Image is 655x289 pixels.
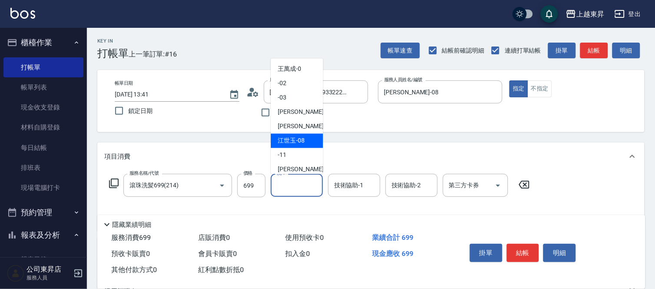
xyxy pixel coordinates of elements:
span: 店販消費 0 [198,233,230,242]
label: 帳單日期 [115,80,133,86]
button: 登出 [611,6,645,22]
a: 排班表 [3,158,83,178]
label: 顧客姓名/手機號碼/編號 [270,76,319,83]
button: 結帳 [507,244,539,262]
h2: Key In [97,38,129,44]
button: 不指定 [528,80,552,97]
p: 隱藏業績明細 [112,220,151,229]
img: Logo [10,8,35,19]
span: 其他付款方式 0 [111,266,157,274]
button: Open [215,179,229,193]
span: 上一筆訂單:#16 [129,49,177,60]
span: 業績合計 699 [372,233,413,242]
span: 鎖定日期 [128,106,153,116]
button: 上越東昇 [562,5,608,23]
span: 紅利點數折抵 0 [198,266,244,274]
h3: 打帳單 [97,47,129,60]
h5: 公司東昇店 [27,265,71,274]
span: 預收卡販賣 0 [111,249,150,258]
button: Choose date, selected date is 2025-08-22 [224,84,245,105]
span: -02 [278,79,286,88]
span: 現金應收 699 [372,249,413,258]
span: 結帳前確認明細 [442,46,485,55]
span: 服務消費 699 [111,233,151,242]
button: 預約管理 [3,201,83,224]
div: 上越東昇 [576,9,604,20]
button: 櫃檯作業 [3,31,83,54]
span: [PERSON_NAME] -04 [278,108,332,117]
span: 連續打單結帳 [505,46,541,55]
span: -03 [278,93,286,103]
button: save [541,5,558,23]
button: Open [491,179,505,193]
a: 現金收支登錄 [3,97,83,117]
button: 報表及分析 [3,224,83,246]
a: 每日結帳 [3,138,83,158]
label: 服務人員姓名/編號 [384,76,422,83]
label: 服務名稱/代號 [130,170,159,176]
span: [PERSON_NAME] -14 [278,165,332,174]
a: 帳單列表 [3,77,83,97]
button: 明細 [612,43,640,59]
label: 價格 [243,170,253,176]
button: 指定 [509,80,528,97]
input: YYYY/MM/DD hh:mm [115,87,220,102]
button: 掛單 [470,244,502,262]
span: -11 [278,151,286,160]
img: Person [7,265,24,282]
p: 項目消費 [104,152,130,161]
span: 會員卡販賣 0 [198,249,237,258]
button: 帳單速查 [381,43,420,59]
a: 報表目錄 [3,249,83,269]
button: 掛單 [548,43,576,59]
span: 江世玉 -08 [278,136,305,146]
span: 使用預收卡 0 [285,233,324,242]
button: 結帳 [580,43,608,59]
span: [PERSON_NAME] -07 [278,122,332,131]
a: 現場電腦打卡 [3,178,83,198]
span: 扣入金 0 [285,249,310,258]
a: 打帳單 [3,57,83,77]
p: 服務人員 [27,274,71,282]
button: 明細 [543,244,576,262]
a: 材料自購登錄 [3,117,83,137]
div: 項目消費 [97,143,645,170]
span: 王萬成 -0 [278,65,301,74]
